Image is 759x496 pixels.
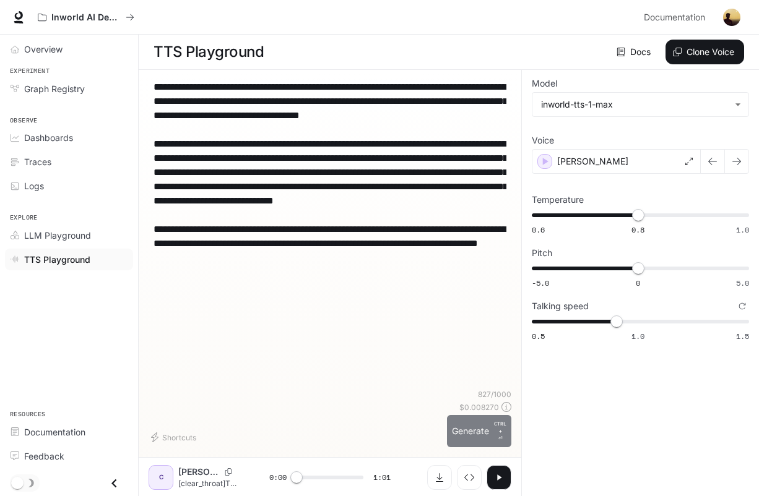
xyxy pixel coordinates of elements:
span: Graph Registry [24,82,85,95]
p: CTRL + [494,420,506,435]
span: Dashboards [24,131,73,144]
span: 0.5 [532,331,545,341]
p: Inworld AI Demos [51,12,121,23]
img: User avatar [723,9,740,26]
a: Documentation [5,421,133,443]
p: [PERSON_NAME] [557,155,628,168]
p: [clear_throat]That’s right—the legendary queen of Aquitaine, who had ruled kingdoms and bent king... [178,478,240,489]
h1: TTS Playground [154,40,264,64]
p: Pitch [532,249,552,257]
p: ⏎ [494,420,506,442]
button: Close drawer [100,471,128,496]
button: Download audio [427,465,452,490]
span: LLM Playground [24,229,91,242]
a: Logs [5,175,133,197]
p: Voice [532,136,554,145]
p: [PERSON_NAME] [178,466,220,478]
span: Dark mode toggle [11,476,24,489]
p: Model [532,79,557,88]
div: C [151,468,171,487]
span: 1:01 [373,471,391,484]
button: User avatar [719,5,744,30]
span: 0 [636,278,640,288]
a: Graph Registry [5,78,133,100]
span: Documentation [24,425,85,438]
button: GenerateCTRL +⏎ [447,415,511,447]
span: 1.0 [736,224,749,235]
button: All workspaces [32,5,140,30]
span: 5.0 [736,278,749,288]
span: 0:00 [269,471,287,484]
div: inworld-tts-1-max [532,93,748,116]
span: 0.8 [631,224,644,235]
button: Reset to default [735,299,749,313]
span: Documentation [644,10,705,25]
span: Logs [24,179,44,192]
span: 1.0 [631,331,644,341]
a: Documentation [639,5,714,30]
p: Temperature [532,195,584,204]
a: Feedback [5,445,133,467]
a: Dashboards [5,127,133,148]
span: Feedback [24,450,64,463]
a: Docs [614,40,656,64]
div: inworld-tts-1-max [541,98,729,111]
a: LLM Playground [5,224,133,246]
button: Copy Voice ID [220,468,237,476]
span: 1.5 [736,331,749,341]
a: TTS Playground [5,249,133,270]
button: Inspect [457,465,482,490]
a: Overview [5,38,133,60]
button: Clone Voice [666,40,744,64]
p: $ 0.008270 [459,402,499,413]
span: TTS Playground [24,253,90,266]
button: Shortcuts [149,427,201,447]
span: -5.0 [532,278,549,288]
a: Traces [5,151,133,173]
p: Talking speed [532,302,589,310]
span: Overview [24,43,63,56]
span: 0.6 [532,224,545,235]
span: Traces [24,155,51,168]
p: 827 / 1000 [478,389,511,400]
